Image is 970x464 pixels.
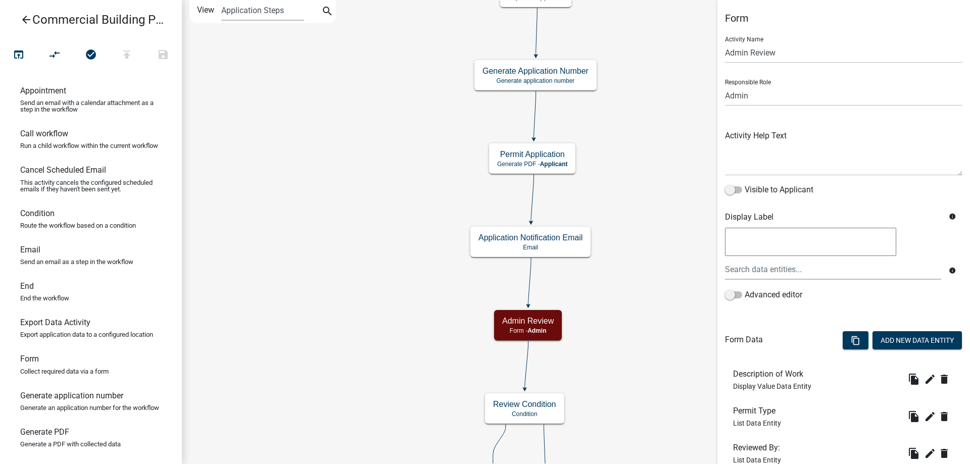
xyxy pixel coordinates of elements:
button: delete [938,445,954,461]
i: info [949,267,956,274]
h6: Form Data [725,335,763,344]
p: End the workflow [20,295,69,301]
i: edit [924,373,936,385]
h6: Form [20,354,39,364]
i: save [157,48,169,63]
input: Search data entities... [725,259,941,280]
i: delete [938,410,950,423]
button: file_copy [906,371,922,387]
button: delete [938,408,954,425]
p: Send an email as a step in the workflow [20,259,133,265]
span: Applicant [540,161,568,168]
span: Display Value Data Entity [733,382,811,390]
h6: Condition [20,209,55,218]
span: List Data Entity [733,456,781,464]
p: Generate PDF - [497,161,567,168]
p: Send an email with a calendar attachment as a step in the workflow [20,99,162,113]
button: Add New Data Entity [872,331,962,349]
i: content_copy [851,336,860,345]
i: file_copy [908,410,920,423]
button: Publish [109,44,145,66]
h6: Display Label [725,212,941,222]
i: info [949,213,956,220]
label: Advanced editor [725,289,802,301]
i: open_in_browser [13,48,25,63]
span: List Data Entity [733,419,781,427]
button: edit [922,445,938,461]
h6: Generate application number [20,391,123,400]
h6: Email [20,245,40,254]
button: file_copy [906,408,922,425]
i: delete [938,373,950,385]
button: content_copy [843,331,868,349]
p: Form - [502,327,554,334]
button: edit [922,408,938,425]
h5: Generate Application Number [482,66,589,76]
button: edit [922,371,938,387]
i: compare_arrows [49,48,61,63]
button: search [319,4,335,20]
wm-modal-confirm: Bulk Actions [843,337,868,345]
h5: Application Notification Email [478,233,583,242]
wm-modal-confirm: Delete [938,445,954,461]
button: No problems [73,44,109,66]
h6: Permit Type [733,406,781,416]
span: Admin [527,327,546,334]
i: edit [924,410,936,423]
button: Auto Layout [36,44,73,66]
h5: Admin Review [502,316,554,326]
wm-modal-confirm: Delete [938,408,954,425]
button: Save [145,44,181,66]
h6: Call workflow [20,129,68,138]
p: Email [478,244,583,251]
h6: Reviewed By: [733,443,784,452]
i: file_copy [908,447,920,459]
p: This activity cancels the configured scheduled emails if they haven't been sent yet. [20,179,162,192]
i: search [321,5,333,19]
p: Generate a PDF with collected data [20,441,121,447]
i: arrow_back [20,14,32,28]
p: Condition [493,410,556,418]
h6: Export Data Activity [20,318,90,327]
h5: Form [725,12,962,24]
wm-modal-confirm: Delete [938,371,954,387]
i: edit [924,447,936,459]
p: Export application data to a configured location [20,331,153,338]
div: Workflow actions [1,44,181,69]
p: Collect required data via a form [20,368,109,375]
a: Commercial Building Permit [8,8,166,31]
button: delete [938,371,954,387]
label: Visible to Applicant [725,184,813,196]
i: publish [121,48,133,63]
h6: End [20,281,34,291]
button: Test Workflow [1,44,37,66]
h6: Cancel Scheduled Email [20,165,106,175]
h5: Review Condition [493,399,556,409]
h6: Appointment [20,86,66,95]
p: Generate an application number for the workflow [20,404,159,411]
i: file_copy [908,373,920,385]
h6: Description of Work [733,369,811,379]
h6: Generate PDF [20,427,69,437]
p: Generate application number [482,77,589,84]
h5: Permit Application [497,149,567,159]
i: delete [938,447,950,459]
i: check_circle [85,48,97,63]
button: file_copy [906,445,922,461]
p: Route the workflow based on a condition [20,222,136,229]
p: Run a child workflow within the current workflow [20,142,158,149]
